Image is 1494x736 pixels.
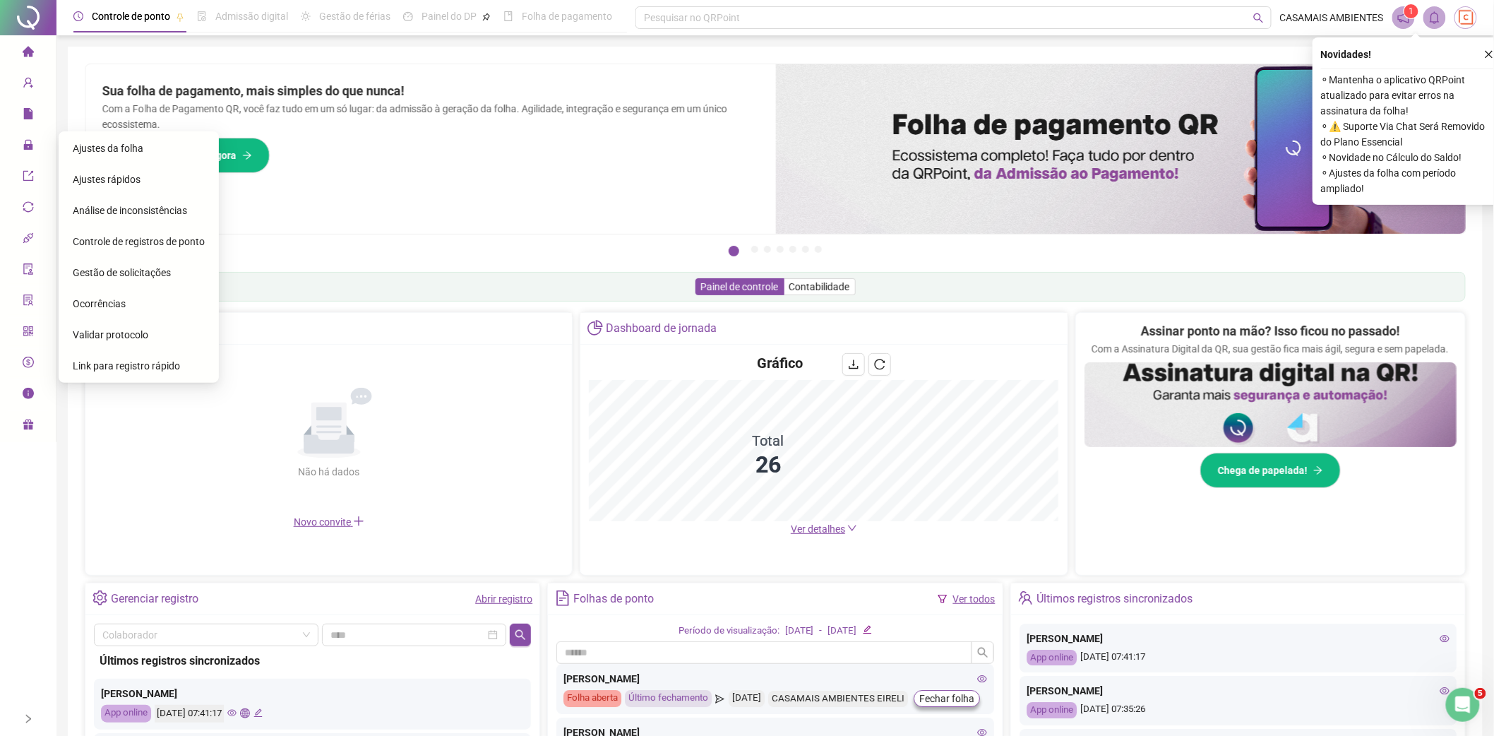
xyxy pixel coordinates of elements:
span: eye [977,674,987,684]
span: pushpin [482,13,491,21]
span: right [23,714,33,724]
span: arrow-right [1313,465,1323,475]
span: search [1253,13,1264,23]
div: [DATE] [785,624,814,639]
span: download [848,359,859,370]
div: [DATE] 07:41:17 [1027,650,1450,666]
span: Admissão digital [215,11,288,22]
span: Análise de inconsistências [73,205,187,216]
div: Último fechamento [625,690,712,707]
div: [PERSON_NAME] [1027,631,1450,646]
span: gift [23,412,34,441]
span: 1 [1409,6,1414,16]
div: [PERSON_NAME] [563,671,986,687]
a: Ver detalhes down [791,523,857,535]
span: Ajustes da folha [73,143,143,154]
div: - [820,624,823,639]
span: Painel do DP [422,11,477,22]
span: CASAMAIS AMBIENTES [1280,10,1384,25]
span: Gestão de férias [319,11,390,22]
span: solution [23,288,34,316]
div: Período de visualização: [679,624,779,639]
span: file-done [197,11,207,21]
sup: 1 [1404,4,1418,18]
span: Gestão de solicitações [73,267,171,278]
span: export [23,164,34,192]
span: clock-circle [73,11,83,21]
span: book [503,11,513,21]
div: Folha aberta [563,690,621,707]
span: pushpin [176,13,184,21]
span: team [1018,590,1033,605]
div: [PERSON_NAME] [1027,683,1450,699]
span: Controle de ponto [92,11,170,22]
span: eye [1440,634,1450,643]
span: Ver detalhes [791,523,845,535]
span: pie-chart [587,320,602,335]
span: Fechar folha [919,691,974,706]
span: eye [227,708,237,718]
div: [DATE] 07:35:26 [1027,702,1450,718]
span: audit [23,257,34,285]
div: App online [101,705,151,723]
span: dollar [23,350,34,379]
div: CASAMAIS AMBIENTES EIRELI [768,691,908,707]
span: user-add [23,71,34,99]
span: Ajustes rápidos [73,174,141,185]
span: info-circle [23,381,34,410]
span: search [977,647,988,658]
p: Com a Assinatura Digital da QR, sua gestão fica mais ágil, segura e sem papelada. [1092,341,1449,357]
div: Folhas de ponto [574,587,655,611]
span: lock [23,133,34,161]
div: Não há dados [264,464,394,480]
button: 7 [815,246,822,253]
span: close [1484,49,1494,59]
span: Link para registro rápido [73,360,180,372]
a: Abrir registro [475,593,532,605]
span: arrow-right [242,150,252,160]
span: file [23,102,34,130]
span: Validar protocolo [73,329,148,340]
div: App online [1027,702,1077,718]
button: Chega de papelada! [1200,453,1341,488]
span: 5 [1475,688,1486,699]
button: 5 [789,246,796,253]
div: [PERSON_NAME] [101,686,524,701]
div: Últimos registros sincronizados [100,652,525,670]
span: search [515,629,526,641]
span: eye [1440,686,1450,696]
span: edit [863,625,872,634]
button: 4 [777,246,784,253]
div: [DATE] [828,624,857,639]
img: 65236 [1455,7,1476,28]
span: plus [353,516,364,527]
p: Com a Folha de Pagamento QR, você faz tudo em um só lugar: da admissão à geração da folha. Agilid... [102,101,759,132]
img: banner%2F02c71560-61a6-44d4-94b9-c8ab97240462.png [1084,362,1457,447]
span: Folha de pagamento [522,11,612,22]
span: down [847,523,857,533]
span: notification [1397,11,1410,24]
div: Dashboard de jornada [606,316,717,340]
h2: Assinar ponto na mão? Isso ficou no passado! [1141,321,1400,341]
img: banner%2F8d14a306-6205-4263-8e5b-06e9a85ad873.png [776,64,1466,234]
span: Novidades ! [1321,47,1372,62]
span: setting [92,590,107,605]
span: Novo convite [294,516,364,528]
div: Gerenciar registro [111,587,198,611]
span: filter [938,594,948,604]
span: Contabilidade [789,281,850,292]
button: 1 [729,246,739,256]
span: bell [1428,11,1441,24]
span: file-text [555,590,570,605]
span: dashboard [403,11,413,21]
iframe: Intercom live chat [1446,688,1480,722]
span: sun [301,11,311,21]
a: Ver todos [953,593,996,605]
h4: Gráfico [758,353,803,373]
span: api [23,226,34,254]
div: App online [1027,650,1077,666]
div: [DATE] [729,690,765,707]
div: Últimos registros sincronizados [1036,587,1193,611]
span: sync [23,195,34,223]
span: qrcode [23,319,34,348]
